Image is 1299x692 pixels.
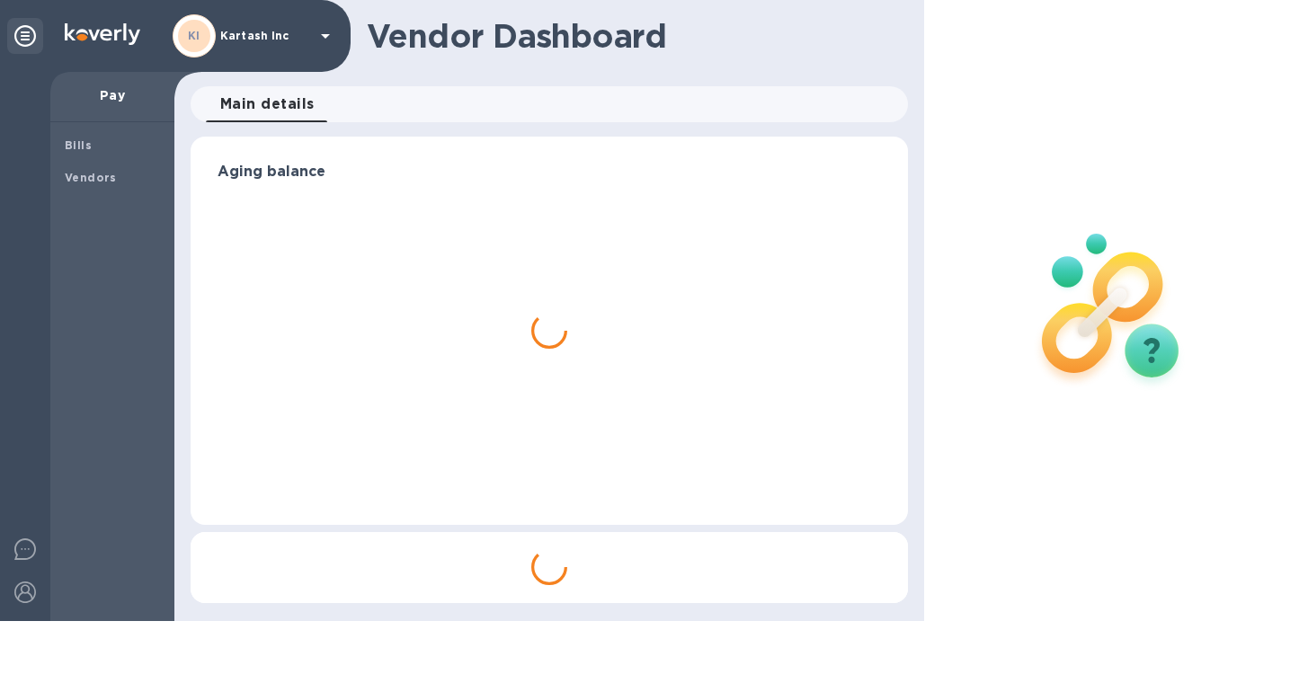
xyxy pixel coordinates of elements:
p: Kartash Inc [220,30,310,42]
b: Bills [65,138,92,152]
img: Logo [65,23,140,45]
p: Pay [65,86,160,104]
h3: Aging balance [218,164,881,181]
h1: Vendor Dashboard [367,17,895,55]
b: Vendors [65,171,117,184]
div: Unpin categories [7,18,43,54]
span: Main details [220,92,315,117]
b: KI [188,29,200,42]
